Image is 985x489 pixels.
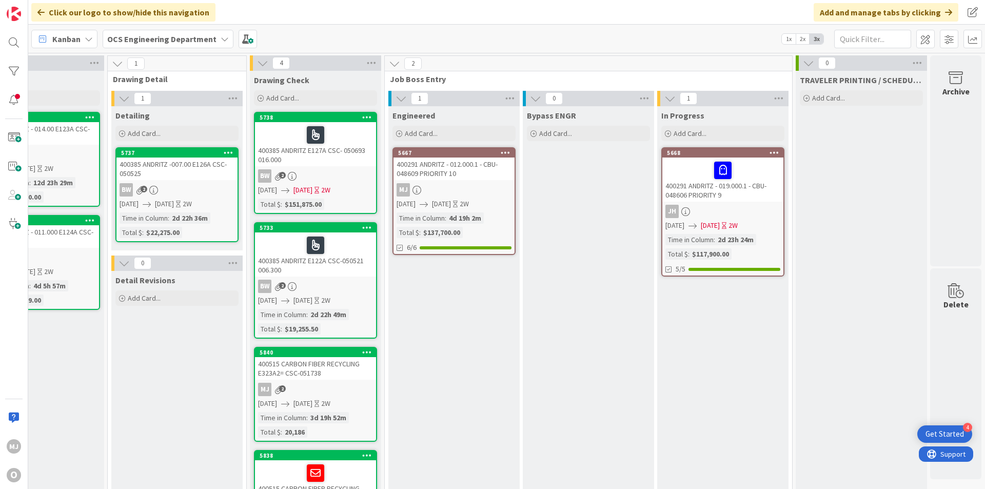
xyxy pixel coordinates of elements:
div: Time in Column [258,309,306,320]
div: 20,186 [282,426,307,438]
div: 2d 22h 36m [169,212,210,224]
div: 5738 [255,113,376,122]
span: In Progress [661,110,704,121]
div: 5737400385 ANDRITZ -007.00 E126A CSC-050525 [116,148,238,180]
div: Total $ [397,227,419,238]
span: [DATE] [258,398,277,409]
div: 4d 19h 2m [446,212,484,224]
span: : [29,280,31,291]
span: Add Card... [128,129,161,138]
b: OCS Engineering Department [107,34,216,44]
div: 400291 ANDRITZ - 019.000.1 - CBU-048606 PRIORITY 9 [662,158,783,202]
span: : [168,212,169,224]
span: 2 [279,385,286,392]
div: Add and manage tabs by clicking [814,3,958,22]
div: 5838 [255,451,376,460]
div: 2W [728,220,738,231]
div: 5733 [255,223,376,232]
div: 5840400515 CARBON FIBER RECYCLING E323A2= CSC-051738 [255,348,376,380]
div: 4d 5h 57m [31,280,68,291]
span: Add Card... [266,93,299,103]
div: MJ [397,183,410,197]
div: 2d 23h 24m [715,234,756,245]
div: BW [120,183,133,197]
span: [DATE] [258,295,277,306]
span: [DATE] [432,199,451,209]
div: 5668400291 ANDRITZ - 019.000.1 - CBU-048606 PRIORITY 9 [662,148,783,202]
a: 5668400291 ANDRITZ - 019.000.1 - CBU-048606 PRIORITY 9JH[DATE][DATE]2WTime in Column:2d 23h 24mTo... [661,147,784,277]
span: 1 [411,92,428,105]
div: 400385 ANDRITZ E127A CSC- 050693 016.000 [255,122,376,166]
div: 3d 19h 52m [308,412,349,423]
div: 400291 ANDRITZ - 012.000.1 - CBU-048609 PRIORITY 10 [393,158,515,180]
span: [DATE] [665,220,684,231]
span: 1 [134,92,151,105]
div: MJ [258,383,271,396]
span: [DATE] [293,185,312,195]
div: 5737 [121,149,238,157]
span: : [445,212,446,224]
div: 2W [321,295,330,306]
div: Time in Column [397,212,445,224]
div: Total $ [258,323,281,335]
span: [DATE] [397,199,416,209]
span: Kanban [52,33,81,45]
span: 6/6 [407,242,417,253]
div: 2W [183,199,192,209]
div: 2W [321,398,330,409]
div: Click our logo to show/hide this navigation [31,3,215,22]
div: 5667 [398,149,515,157]
div: 2W [44,266,53,277]
a: 5733400385 ANDRITZ E122A CSC-050521 006.300BW[DATE][DATE]2WTime in Column:2d 22h 49mTotal $:$19,2... [254,222,377,339]
div: $22,275.00 [144,227,182,238]
div: 5840 [255,348,376,357]
span: : [714,234,715,245]
div: 5667400291 ANDRITZ - 012.000.1 - CBU-048609 PRIORITY 10 [393,148,515,180]
span: 0 [818,57,836,69]
div: 5738400385 ANDRITZ E127A CSC- 050693 016.000 [255,113,376,166]
div: 5838 [260,452,376,459]
div: 5738 [260,114,376,121]
div: 5733 [260,224,376,231]
span: : [281,199,282,210]
div: $151,875.00 [282,199,324,210]
span: : [688,248,689,260]
span: TRAVELER PRINTING / SCHEDULING [800,75,923,85]
span: Add Card... [128,294,161,303]
span: 0 [134,257,151,269]
span: 3x [810,34,823,44]
a: 5840400515 CARBON FIBER RECYCLING E323A2= CSC-051738MJ[DATE][DATE]2WTime in Column:3d 19h 52mTota... [254,347,377,442]
div: 2W [44,163,53,174]
div: Archive [942,85,970,97]
div: Delete [943,298,969,310]
div: Get Started [925,429,964,439]
div: 400385 ANDRITZ -007.00 E126A CSC-050525 [116,158,238,180]
div: 2W [460,199,469,209]
span: [DATE] [120,199,139,209]
span: 1 [680,92,697,105]
span: : [281,323,282,335]
div: 5668 [662,148,783,158]
span: 4 [272,57,290,69]
span: 2 [279,172,286,179]
span: Add Card... [674,129,706,138]
span: 2x [796,34,810,44]
div: BW [255,169,376,183]
span: 1x [782,34,796,44]
div: BW [255,280,376,293]
span: 0 [545,92,563,105]
div: 5667 [393,148,515,158]
div: 400515 CARBON FIBER RECYCLING E323A2= CSC-051738 [255,357,376,380]
div: Total $ [258,199,281,210]
div: Time in Column [120,212,168,224]
div: 2W [321,185,330,195]
div: MJ [393,183,515,197]
div: JH [662,205,783,218]
span: [DATE] [155,199,174,209]
span: 1 [127,57,145,70]
div: 400385 ANDRITZ E122A CSC-050521 006.300 [255,232,376,277]
div: Open Get Started checklist, remaining modules: 4 [917,425,972,443]
span: Drawing Check [254,75,309,85]
span: : [142,227,144,238]
a: 5737400385 ANDRITZ -007.00 E126A CSC-050525BW[DATE][DATE]2WTime in Column:2d 22h 36mTotal $:$22,2... [115,147,239,242]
